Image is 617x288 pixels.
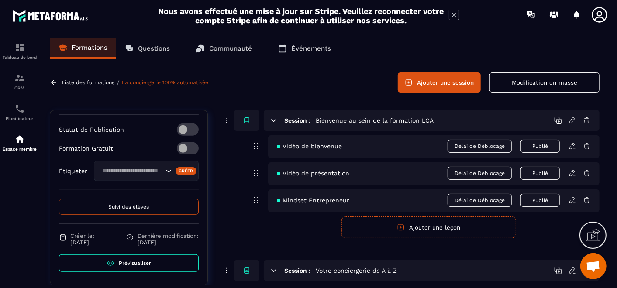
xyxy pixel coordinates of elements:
p: CRM [2,86,37,90]
a: Formations [50,38,116,59]
a: formationformationTableau de bord [2,36,37,66]
input: Search for option [100,166,163,176]
p: Questions [138,45,170,52]
img: scheduler [14,103,25,114]
span: Délai de Déblocage [448,140,512,153]
p: [DATE] [70,239,94,246]
p: Tableau de bord [2,55,37,60]
img: formation [14,73,25,83]
button: Modification en masse [489,72,600,93]
a: Événements [269,38,340,59]
a: Questions [116,38,179,59]
p: Étiqueter [59,168,87,175]
p: Statut de Publication [59,126,124,133]
span: Vidéo de bienvenue [277,143,342,150]
span: Dernière modification: [138,233,199,239]
h6: Session : [284,117,310,124]
a: schedulerschedulerPlanificateur [2,97,37,127]
a: formationformationCRM [2,66,37,97]
img: formation [14,42,25,53]
p: Communauté [209,45,252,52]
button: Publié [520,167,560,180]
p: Espace membre [2,147,37,151]
span: / [117,79,120,87]
button: Suivi des élèves [59,199,199,215]
span: Vidéo de présentation [277,170,349,177]
button: Publié [520,140,560,153]
span: Délai de Déblocage [448,194,512,207]
a: Liste des formations [62,79,114,86]
button: Publié [520,194,560,207]
h5: Votre conciergerie de A à Z [316,266,397,275]
span: Créer le: [70,233,94,239]
span: Délai de Déblocage [448,167,512,180]
p: Formations [72,44,107,51]
a: La conciergerie 100% automatisée [122,79,208,86]
p: Planificateur [2,116,37,121]
img: logo [12,8,91,24]
p: Formation Gratuit [59,145,113,152]
div: Search for option [94,161,199,181]
p: [DATE] [138,239,199,246]
span: Prévisualiser [119,260,151,266]
div: Ouvrir le chat [580,253,607,279]
span: Mindset Entrepreneur [277,197,349,204]
span: Suivi des élèves [109,204,149,210]
a: Prévisualiser [59,254,199,272]
h5: Bienvenue au sein de la formation LCA [316,116,434,125]
button: Ajouter une session [398,72,481,93]
h2: Nous avons effectué une mise à jour sur Stripe. Veuillez reconnecter votre compte Stripe afin de ... [158,7,445,25]
a: automationsautomationsEspace membre [2,127,37,158]
button: Ajouter une leçon [341,216,516,238]
p: Événements [291,45,331,52]
img: automations [14,134,25,144]
a: Communauté [187,38,261,59]
h6: Session : [284,267,310,274]
div: Créer [176,167,197,175]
